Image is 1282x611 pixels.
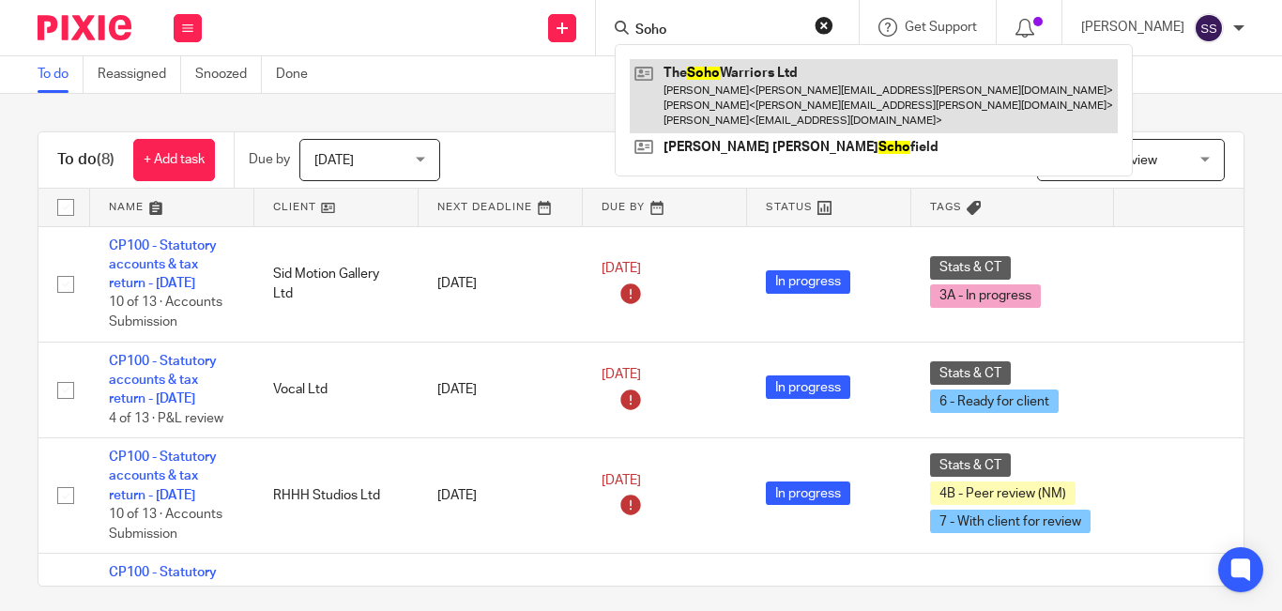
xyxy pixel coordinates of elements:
span: 6 - Ready for client [930,390,1059,413]
td: Vocal Ltd [254,342,419,438]
span: Stats & CT [930,256,1011,280]
td: RHHH Studios Ltd [254,438,419,554]
p: Due by [249,150,290,169]
a: To do [38,56,84,93]
span: In progress [766,270,850,294]
span: Stats & CT [930,361,1011,385]
span: In progress [766,375,850,399]
span: [DATE] [602,368,641,381]
img: Pixie [38,15,131,40]
span: [DATE] [314,154,354,167]
p: [PERSON_NAME] [1081,18,1184,37]
a: CP100 - Statutory accounts & tax return - [DATE] [109,239,217,291]
span: Get Support [905,21,977,34]
h1: To do [57,150,114,170]
a: Reassigned [98,56,181,93]
span: [DATE] [602,474,641,487]
span: 4B - Peer review (NM) [930,481,1076,505]
span: (8) [97,152,114,167]
span: 10 of 13 · Accounts Submission [109,297,222,329]
span: In progress [766,481,850,505]
input: Search [633,23,802,39]
span: [DATE] [602,262,641,275]
span: 7 - With client for review [930,510,1091,533]
span: 10 of 13 · Accounts Submission [109,508,222,541]
a: Done [276,56,322,93]
a: Snoozed [195,56,262,93]
img: svg%3E [1194,13,1224,43]
span: Tags [930,202,962,212]
a: CP100 - Statutory accounts & tax return - [DATE] [109,451,217,502]
td: [DATE] [419,342,583,438]
a: + Add task [133,139,215,181]
span: 3A - In progress [930,284,1041,308]
a: CP100 - Statutory accounts & tax return - [DATE] [109,355,217,406]
td: [DATE] [419,226,583,342]
span: 4 of 13 · P&L review [109,412,223,425]
button: Clear [815,16,833,35]
td: Sid Motion Gallery Ltd [254,226,419,342]
span: Stats & CT [930,453,1011,477]
td: [DATE] [419,438,583,554]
